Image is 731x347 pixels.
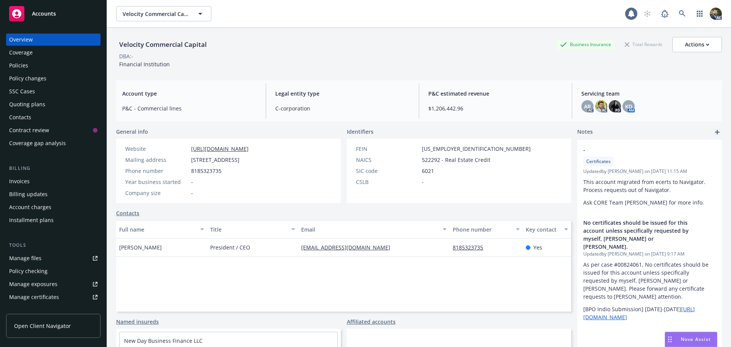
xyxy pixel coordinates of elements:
a: Switch app [692,6,707,21]
a: Named insureds [116,318,159,326]
span: [STREET_ADDRESS] [191,156,239,164]
a: Policy checking [6,265,101,277]
div: CSLB [356,178,419,186]
a: Search [675,6,690,21]
div: Website [125,145,188,153]
div: Full name [119,225,196,233]
span: 8185323735 [191,167,222,175]
a: Quoting plans [6,98,101,110]
span: Servicing team [581,90,716,98]
a: Start snowing [640,6,655,21]
div: Mailing address [125,156,188,164]
span: 6021 [422,167,434,175]
div: Policy changes [9,72,46,85]
div: Invoices [9,175,30,187]
button: Actions [672,37,722,52]
span: Velocity Commercial Capital [123,10,188,18]
span: Financial Institution [119,61,170,68]
div: Year business started [125,178,188,186]
a: Manage files [6,252,101,264]
p: This account migrated from ecerts to Navigator. Process requests out of Navigator. [583,178,716,194]
a: Policy changes [6,72,101,85]
div: Phone number [125,167,188,175]
span: KD [625,102,632,110]
a: Manage claims [6,304,101,316]
span: Accounts [32,11,56,17]
span: - [422,178,424,186]
div: Key contact [526,225,560,233]
span: Identifiers [347,128,373,136]
a: Accounts [6,3,101,24]
a: add [713,128,722,137]
a: Overview [6,34,101,46]
span: Legal entity type [275,90,410,98]
span: P&C - Commercial lines [122,104,257,112]
span: Notes [577,128,593,137]
button: Nova Assist [665,332,717,347]
span: Certificates [586,158,611,165]
a: Coverage [6,46,101,59]
div: Business Insurance [556,40,615,49]
div: Billing [6,165,101,172]
div: Manage files [9,252,41,264]
a: Policies [6,59,101,72]
div: Coverage gap analysis [9,137,66,149]
span: Updated by [PERSON_NAME] on [DATE] 11:15 AM [583,168,716,175]
div: SIC code [356,167,419,175]
div: No certificates should be issued for this account unless specifically requested by myself, [PERSO... [577,213,722,327]
div: Manage exposures [9,278,57,290]
button: Title [207,220,298,238]
button: Key contact [523,220,571,238]
span: Updated by [PERSON_NAME] on [DATE] 9:17 AM [583,251,716,257]
div: Drag to move [665,332,675,347]
span: No certificates should be issued for this account unless specifically requested by myself, [PERSO... [583,219,696,251]
img: photo [609,100,621,112]
a: Coverage gap analysis [6,137,101,149]
span: P&C estimated revenue [428,90,563,98]
div: Quoting plans [9,98,45,110]
span: General info [116,128,148,136]
div: Tools [6,241,101,249]
a: Billing updates [6,188,101,200]
a: Account charges [6,201,101,213]
div: DBA: - [119,52,133,60]
div: Manage claims [9,304,48,316]
span: - [191,178,193,186]
a: Report a Bug [657,6,672,21]
span: $1,206,442.96 [428,104,563,112]
span: 522292 - Real Estate Credit [422,156,490,164]
span: - [583,146,696,154]
div: Manage certificates [9,291,59,303]
div: Phone number [453,225,511,233]
img: photo [595,100,607,112]
button: Full name [116,220,207,238]
a: Manage certificates [6,291,101,303]
span: President / CEO [210,243,250,251]
div: Actions [685,37,709,52]
div: Company size [125,189,188,197]
button: Phone number [450,220,522,238]
div: Account charges [9,201,51,213]
div: Policy checking [9,265,48,277]
div: -CertificatesUpdatedby [PERSON_NAME] on [DATE] 11:15 AMThis account migrated from ecerts to Navig... [577,140,722,213]
a: Affiliated accounts [347,318,396,326]
span: - [191,189,193,197]
div: Coverage [9,46,33,59]
button: Email [298,220,450,238]
a: Contract review [6,124,101,136]
span: [US_EMPLOYER_IDENTIFICATION_NUMBER] [422,145,531,153]
a: Contacts [6,111,101,123]
span: Yes [533,243,542,251]
div: Velocity Commercial Capital [116,40,210,50]
a: Contacts [116,209,139,217]
span: Nova Assist [681,336,711,342]
div: Email [301,225,438,233]
img: photo [710,8,722,20]
div: Total Rewards [621,40,666,49]
a: SSC Cases [6,85,101,98]
div: Contract review [9,124,49,136]
span: Manage exposures [6,278,101,290]
p: Ask CORE Team [PERSON_NAME] for more info. [583,198,716,206]
div: Contacts [9,111,31,123]
p: As per case #00824061, No certificates should be issued for this account unless specifically requ... [583,261,716,301]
